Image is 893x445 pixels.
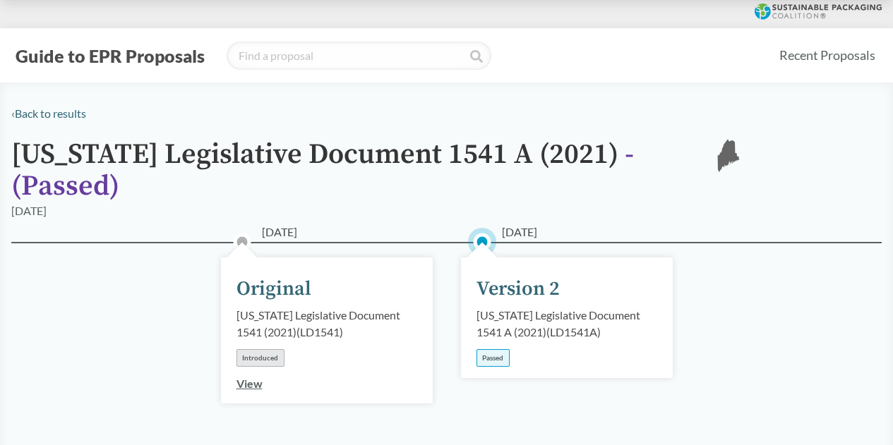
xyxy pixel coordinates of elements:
div: [DATE] [11,202,47,219]
button: Guide to EPR Proposals [11,44,209,67]
input: Find a proposal [227,42,491,70]
div: Passed [477,349,510,367]
div: [US_STATE] Legislative Document 1541 A (2021) ( LD1541A ) [477,307,657,341]
span: [DATE] [262,224,297,240]
span: [DATE] [502,224,537,240]
a: View [236,377,263,390]
div: Original [236,274,311,304]
div: Version 2 [477,274,560,304]
span: - ( Passed ) [11,137,634,204]
a: Recent Proposals [773,39,882,71]
div: [US_STATE] Legislative Document 1541 (2021) ( LD1541 ) [236,307,417,341]
a: ‹Back to results [11,106,86,120]
h1: [US_STATE] Legislative Document 1541 A (2021) [11,139,689,202]
div: Introduced [236,349,284,367]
